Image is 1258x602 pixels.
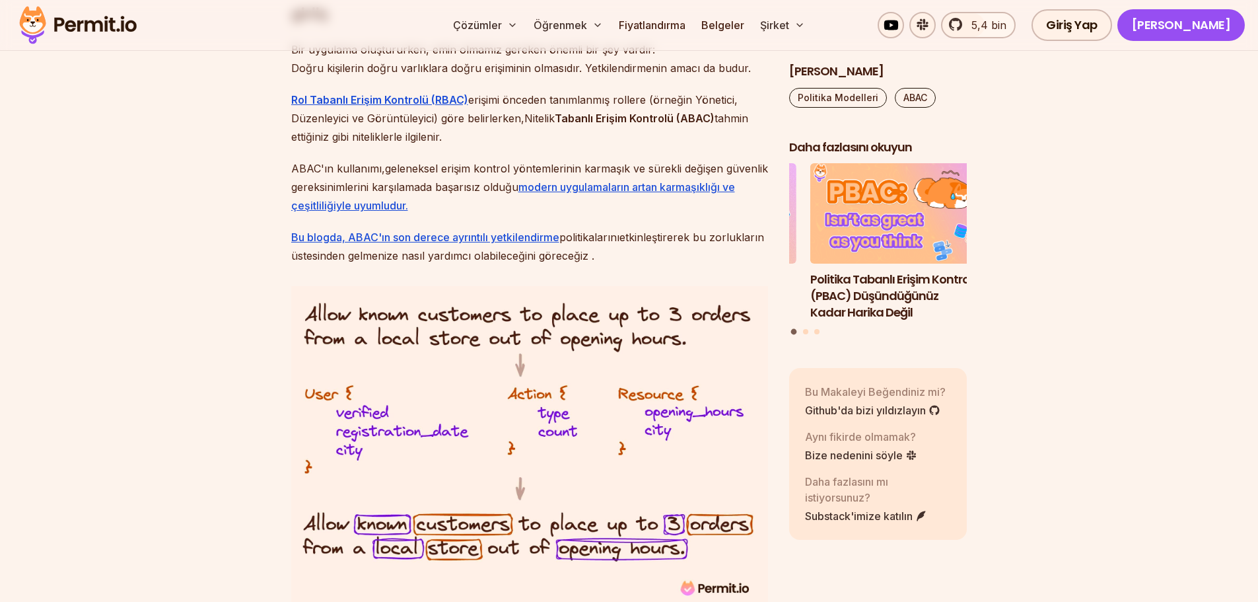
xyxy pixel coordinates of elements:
a: Substack'imize katılın [805,508,952,524]
button: Öğrenmek [528,12,608,38]
font: Belgeler [701,19,744,32]
font: tahmin ettiğiniz gibi niteliklerle ilgilenir. [291,112,748,143]
a: Bu blogda, ABAC'ın son derece ayrıntılı yetkilendirme [291,231,559,244]
font: geleneksel erişim kontrol yöntemlerinin karmaşık ve sürekli değişen güvenlik gereksinimlerini kar... [291,162,768,194]
button: 1. slayda git [791,329,797,335]
a: Bize nedenini söyle [805,447,917,463]
font: Aynı fikirde olmamak? [805,430,916,443]
font: etkinleştirerek bu zorlukların üstesinden gelmenize nasıl yardımcı olabileceğini göreceğiz . [291,231,764,262]
a: 5,4 bin [941,12,1016,38]
li: 3'ten 1'i [810,164,989,321]
li: 3'ten 3 [618,164,796,321]
a: Github'da bizi yıldızlayın [805,402,946,418]
font: Daha fazlasını mı istiyorsunuz? [805,475,888,504]
a: Politika Tabanlı Erişim Kontrolü (PBAC) Düşündüğünüz Kadar Harika DeğilPolitika Tabanlı Erişim Ko... [810,164,989,321]
font: erişimi önceden tanımlanmış rollere (örneğin Yönetici, Düzenleyici ve Görüntüleyici) göre belirle... [291,93,738,125]
font: ABAC [903,92,927,103]
a: Rol Tabanlı Erişim Kontrolü (RBAC) [291,93,468,106]
a: Politika Modelleri [789,88,887,108]
a: Giriş Yap [1031,9,1112,41]
a: ABAC [895,88,936,108]
font: [PERSON_NAME] [1132,17,1231,33]
font: Politika Tabanlı Erişim Kontrolü (PBAC) Düşündüğünüz Kadar Harika Değil [810,271,979,320]
font: Doğru kişilerin doğru varlıklara doğru erişiminin olmasıdır. Yetkilendirmenin amacı da budur. [291,61,751,75]
button: 2. slayda git [803,329,808,334]
div: Gönderiler [789,164,967,337]
font: Şirket [760,19,789,32]
font: ABAC'ın kullanımı, [291,162,385,175]
button: 3. slayda git [814,329,820,334]
font: Daha fazlasını okuyun [789,139,912,155]
a: Fiyatlandırma [613,12,691,38]
img: Politika Tabanlı Erişim Kontrolü (PBAC) Düşündüğünüz Kadar Harika Değil [810,164,989,264]
font: Çözümler [453,19,502,32]
font: 5,4 bin [971,19,1006,32]
font: Politika Modelleri [798,92,878,103]
font: Öğrenmek [534,19,587,32]
a: [PERSON_NAME] [1117,9,1245,41]
font: Bir uygulama oluştururken, emin olmamız gereken önemli bir şey vardır: [291,43,655,56]
a: Belgeler [696,12,750,38]
font: politikalarını [559,231,619,244]
font: Tabanlı Erişim Kontrolü (ABAC) [555,112,715,125]
button: Şirket [755,12,810,38]
a: modern uygulamaların artan karmaşıklığı ve çeşitliliğiyle uyumludur. [291,180,735,212]
font: Nitelik [524,112,555,125]
font: Giriş Yap [1046,17,1098,33]
font: [PERSON_NAME] [789,63,884,79]
img: Django Yetkilendirmesi: Bir Uygulama Kılavuzu [618,164,796,264]
font: Fiyatlandırma [619,19,685,32]
button: Çözümler [448,12,523,38]
img: İzin logosu [13,3,143,48]
font: Bu Makaleyi Beğendiniz mi? [805,385,946,398]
